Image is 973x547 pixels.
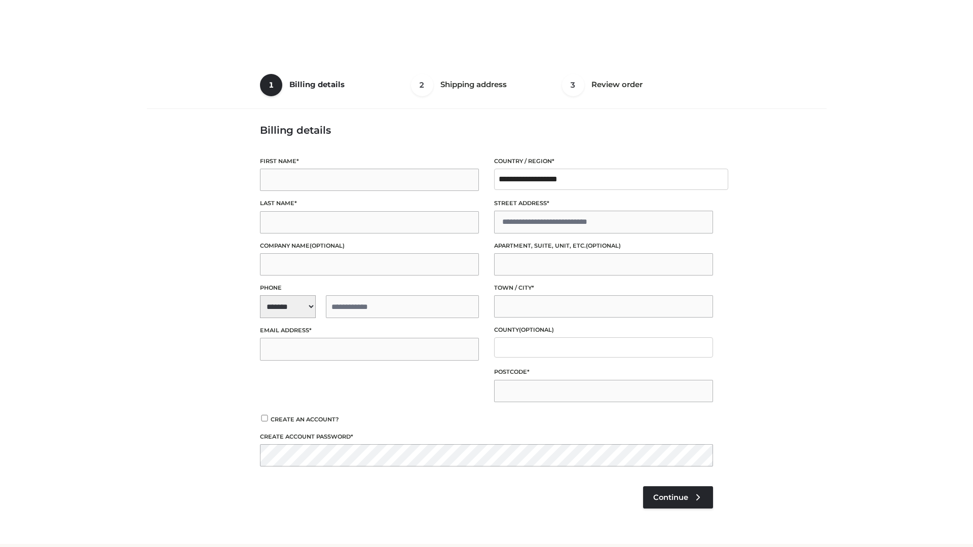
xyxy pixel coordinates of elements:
h3: Billing details [260,124,713,136]
label: First name [260,157,479,166]
span: (optional) [586,242,621,249]
label: County [494,325,713,335]
label: Apartment, suite, unit, etc. [494,241,713,251]
label: Phone [260,283,479,293]
label: Create account password [260,432,713,442]
span: (optional) [519,326,554,333]
a: Continue [643,486,713,509]
span: 3 [562,74,584,96]
span: Billing details [289,80,345,89]
label: Town / City [494,283,713,293]
label: Postcode [494,367,713,377]
input: Create an account? [260,415,269,421]
label: Email address [260,326,479,335]
label: Company name [260,241,479,251]
label: Country / Region [494,157,713,166]
span: (optional) [310,242,345,249]
span: Review order [591,80,643,89]
label: Last name [260,199,479,208]
span: 1 [260,74,282,96]
span: 2 [411,74,433,96]
span: Continue [653,493,688,502]
label: Street address [494,199,713,208]
span: Shipping address [440,80,507,89]
span: Create an account? [271,416,339,423]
